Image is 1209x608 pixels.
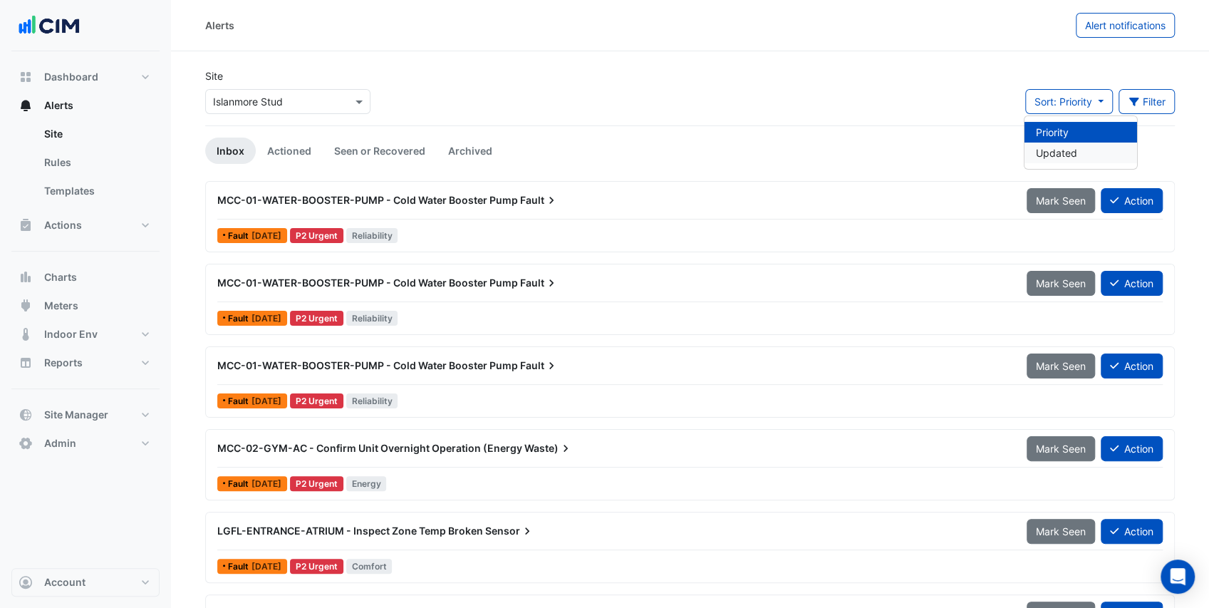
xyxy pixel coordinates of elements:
span: Fault [520,193,559,207]
span: Account [44,575,85,589]
div: P2 Urgent [290,228,343,243]
button: Account [11,568,160,597]
span: Meters [44,299,78,313]
span: Indoor Env [44,327,98,341]
span: Wed 09-Jul-2025 00:00 IST [251,478,281,489]
img: Company Logo [17,11,81,40]
button: Action [1101,436,1163,461]
span: Admin [44,436,76,450]
span: MCC-02-GYM-AC - Confirm Unit Overnight Operation (Energy [217,442,522,454]
div: Alerts [205,18,234,33]
app-icon: Dashboard [19,70,33,84]
span: Mark Seen [1036,443,1086,455]
app-icon: Site Manager [19,408,33,422]
span: Fault [228,480,251,488]
li: Updated [1024,143,1137,163]
span: Sensor [485,524,534,538]
a: Site [33,120,160,148]
button: Charts [11,263,160,292]
button: Action [1101,354,1163,378]
button: Mark Seen [1027,271,1095,296]
span: Dashboard [44,70,98,84]
span: Comfort [346,559,393,574]
span: Fault [228,232,251,240]
span: Reliability [346,228,398,243]
div: P2 Urgent [290,311,343,326]
app-icon: Meters [19,299,33,313]
span: Mark Seen [1036,525,1086,537]
button: Indoor Env [11,320,160,349]
app-icon: Indoor Env [19,327,33,341]
button: Admin [11,429,160,458]
div: P2 Urgent [290,393,343,408]
span: Reliability [346,393,398,408]
app-icon: Reports [19,356,33,370]
a: Rules [33,148,160,177]
span: LGFL-ENTRANCE-ATRIUM - Inspect Zone Temp Broken [217,525,483,537]
span: Waste) [524,441,573,455]
div: P2 Urgent [290,559,343,574]
button: Alert notifications [1076,13,1175,38]
app-icon: Actions [19,218,33,232]
span: Wed 20-Aug-2025 11:15 IST [251,313,281,324]
a: Seen or Recovered [323,138,437,164]
button: Reports [11,349,160,377]
span: Site Manager [44,408,108,422]
span: MCC-01-WATER-BOOSTER-PUMP - Cold Water Booster Pump [217,194,518,206]
span: Sort: Priority [1034,96,1092,108]
app-icon: Alerts [19,98,33,113]
app-icon: Charts [19,270,33,284]
button: Mark Seen [1027,354,1095,378]
span: Mark Seen [1036,360,1086,372]
button: Mark Seen [1027,188,1095,213]
button: Actions [11,211,160,239]
div: Alerts [11,120,160,211]
div: Open Intercom Messenger [1161,560,1195,594]
button: Mark Seen [1027,436,1095,461]
span: MCC-01-WATER-BOOSTER-PUMP - Cold Water Booster Pump [217,359,518,371]
span: MCC-01-WATER-BOOSTER-PUMP - Cold Water Booster Pump [217,277,518,289]
button: Sort: Priority [1025,89,1113,114]
button: Site Manager [11,401,160,429]
span: Reports [44,356,83,370]
span: Fault [228,314,251,323]
button: Filter [1119,89,1176,114]
span: Wed 20-Aug-2025 11:15 IST [251,230,281,241]
span: Actions [44,218,82,232]
li: Priority [1024,122,1137,143]
span: Fault [520,359,559,373]
span: Reliability [346,311,398,326]
button: Meters [11,292,160,320]
button: Action [1101,271,1163,296]
span: Fault [228,397,251,406]
label: Site [205,68,223,83]
span: Mark Seen [1036,195,1086,207]
span: Energy [346,476,387,491]
div: P2 Urgent [290,476,343,491]
a: Templates [33,177,160,205]
span: Mark Seen [1036,277,1086,289]
span: Alerts [44,98,73,113]
span: Fault [520,276,559,290]
span: Fault [228,562,251,571]
button: Alerts [11,91,160,120]
a: Inbox [205,138,256,164]
app-icon: Admin [19,436,33,450]
button: Action [1101,519,1163,544]
button: Action [1101,188,1163,213]
span: Wed 20-Aug-2025 11:15 IST [251,396,281,406]
button: Dashboard [11,63,160,91]
span: Charts [44,270,77,284]
button: Mark Seen [1027,519,1095,544]
span: Thu 03-Jul-2025 12:30 IST [251,561,281,572]
a: Archived [437,138,504,164]
a: Actioned [256,138,323,164]
span: Alert notifications [1085,19,1166,31]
